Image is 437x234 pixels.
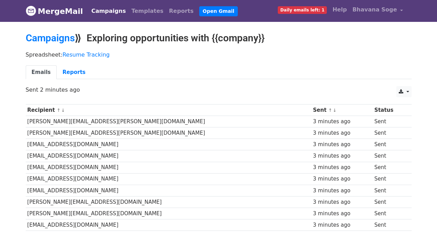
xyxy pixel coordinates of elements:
[26,105,311,116] th: Recipient
[313,152,371,160] div: 3 minutes ago
[129,4,166,18] a: Templates
[166,4,196,18] a: Reports
[278,6,327,14] span: Daily emails left: 1
[26,127,311,139] td: [PERSON_NAME][EMAIL_ADDRESS][PERSON_NAME][DOMAIN_NAME]
[26,32,412,44] h2: ⟫ Exploring opportunities with {{company}}
[63,51,110,58] a: Resume Tracking
[333,108,337,113] a: ↓
[26,116,311,127] td: [PERSON_NAME][EMAIL_ADDRESS][PERSON_NAME][DOMAIN_NAME]
[26,139,311,150] td: [EMAIL_ADDRESS][DOMAIN_NAME]
[26,208,311,219] td: [PERSON_NAME][EMAIL_ADDRESS][DOMAIN_NAME]
[373,162,406,173] td: Sent
[26,185,311,196] td: [EMAIL_ADDRESS][DOMAIN_NAME]
[313,210,371,218] div: 3 minutes ago
[373,196,406,208] td: Sent
[330,3,349,17] a: Help
[313,198,371,206] div: 3 minutes ago
[350,3,406,19] a: Bhavana Soge
[26,150,311,162] td: [EMAIL_ADDRESS][DOMAIN_NAME]
[61,108,65,113] a: ↓
[26,6,36,16] img: MergeMail logo
[26,162,311,173] td: [EMAIL_ADDRESS][DOMAIN_NAME]
[373,173,406,185] td: Sent
[353,6,397,14] span: Bhavana Soge
[313,164,371,172] div: 3 minutes ago
[328,108,332,113] a: ↑
[313,175,371,183] div: 3 minutes ago
[373,139,406,150] td: Sent
[373,127,406,139] td: Sent
[313,141,371,149] div: 3 minutes ago
[373,208,406,219] td: Sent
[199,6,238,16] a: Open Gmail
[275,3,330,17] a: Daily emails left: 1
[26,32,75,44] a: Campaigns
[57,65,91,80] a: Reports
[89,4,129,18] a: Campaigns
[373,219,406,231] td: Sent
[313,187,371,195] div: 3 minutes ago
[26,4,83,18] a: MergeMail
[26,86,412,93] p: Sent 2 minutes ago
[373,150,406,162] td: Sent
[373,185,406,196] td: Sent
[373,116,406,127] td: Sent
[313,118,371,126] div: 3 minutes ago
[373,105,406,116] th: Status
[26,173,311,185] td: [EMAIL_ADDRESS][DOMAIN_NAME]
[57,108,60,113] a: ↑
[26,219,311,231] td: [EMAIL_ADDRESS][DOMAIN_NAME]
[26,65,57,80] a: Emails
[311,105,373,116] th: Sent
[26,51,412,58] p: Spreadsheet:
[26,196,311,208] td: [PERSON_NAME][EMAIL_ADDRESS][DOMAIN_NAME]
[313,129,371,137] div: 3 minutes ago
[313,221,371,229] div: 3 minutes ago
